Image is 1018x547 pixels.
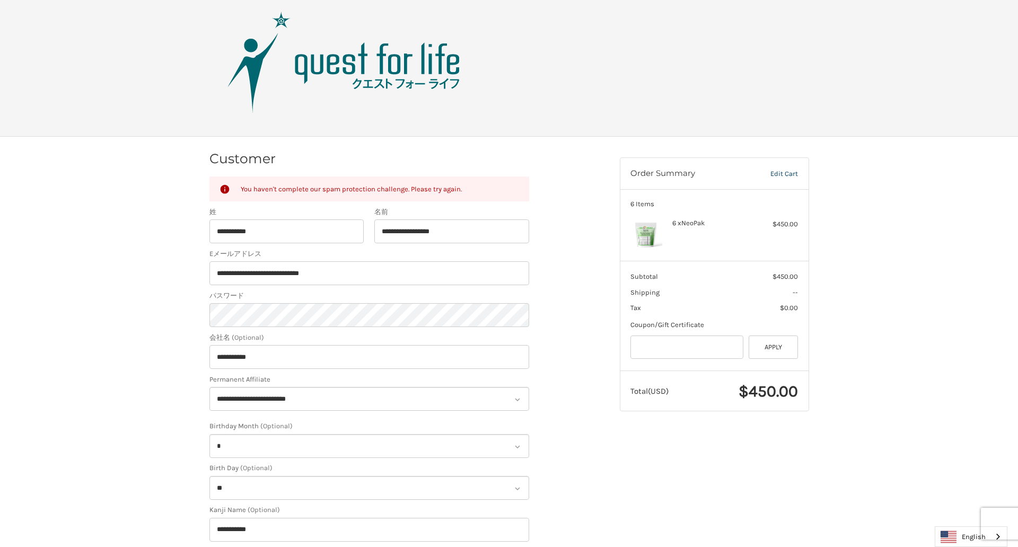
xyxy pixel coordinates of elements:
div: $450.00 [756,219,798,230]
span: $0.00 [780,304,798,312]
div: You haven't complete our spam protection challenge. Please try again. [241,183,519,195]
label: 名前 [374,207,529,217]
label: Birthday Month [209,421,529,431]
label: 姓 [209,207,364,217]
button: Apply [749,336,798,359]
div: Coupon/Gift Certificate [630,320,798,330]
small: (Optional) [248,506,280,514]
small: (Optional) [240,464,273,472]
h2: Customer [209,151,276,167]
input: Gift Certificate or Coupon Code [630,336,743,359]
label: Birth Day [209,463,529,473]
span: Subtotal [630,272,658,280]
small: (Optional) [232,333,264,341]
label: Eメールアドレス [209,249,529,259]
h3: Order Summary [630,169,748,179]
label: 会社名 [209,332,529,343]
span: Shipping [630,288,660,296]
a: Edit Cart [748,169,798,179]
span: -- [793,288,798,296]
span: Total (USD) [630,386,669,396]
h3: 6 Items [630,200,798,208]
img: Quest Group [212,10,477,116]
label: Permanent Affiliate [209,374,529,385]
span: Tax [630,304,641,312]
small: (Optional) [260,422,293,430]
label: Kanji Name [209,505,529,515]
span: $450.00 [739,382,798,401]
label: パスワード [209,290,529,301]
span: $450.00 [773,272,798,280]
h4: 6 x NeoPak [672,219,753,227]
